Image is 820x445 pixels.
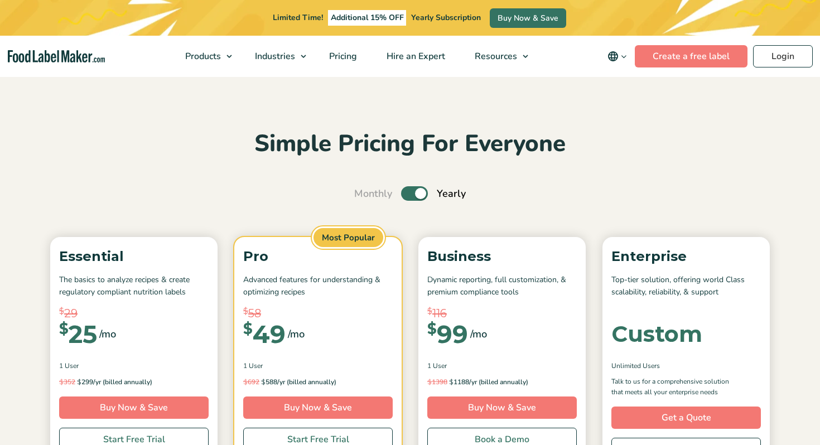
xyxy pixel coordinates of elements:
div: 49 [243,322,286,346]
span: Products [182,50,222,62]
del: 692 [243,378,259,386]
span: $ [59,378,64,386]
a: Buy Now & Save [490,8,566,28]
a: Products [171,36,238,77]
span: Most Popular [312,226,385,249]
a: Get a Quote [611,407,761,429]
button: Change language [600,45,635,67]
p: Talk to us for a comprehensive solution that meets all your enterprise needs [611,376,740,398]
p: Enterprise [611,246,761,267]
span: $ [243,322,253,336]
span: $ [427,378,432,386]
span: /mo [99,326,116,342]
p: 299/yr (billed annually) [59,376,209,388]
p: Advanced features for understanding & optimizing recipes [243,274,393,299]
a: Create a free label [635,45,747,67]
span: Pricing [326,50,358,62]
span: $ [261,378,266,386]
a: Resources [460,36,534,77]
div: 99 [427,322,468,346]
p: The basics to analyze recipes & create regulatory compliant nutrition labels [59,274,209,299]
del: 352 [59,378,75,386]
span: 58 [248,305,261,322]
a: Buy Now & Save [59,396,209,419]
span: Additional 15% OFF [328,10,407,26]
span: 1 User [427,361,447,371]
p: Pro [243,246,393,267]
span: $ [59,322,69,336]
span: $ [59,305,64,318]
p: Business [427,246,577,267]
label: Toggle [401,186,428,201]
p: 588/yr (billed annually) [243,376,393,388]
span: Yearly [437,186,466,201]
span: Resources [471,50,518,62]
span: Monthly [354,186,392,201]
span: Hire an Expert [383,50,446,62]
h2: Simple Pricing For Everyone [45,129,775,159]
a: Buy Now & Save [427,396,577,419]
span: $ [427,322,437,336]
a: Industries [240,36,312,77]
p: Essential [59,246,209,267]
a: Buy Now & Save [243,396,393,419]
a: Pricing [315,36,369,77]
span: $ [243,305,248,318]
a: Login [753,45,813,67]
span: Unlimited Users [611,361,660,371]
span: 29 [64,305,78,322]
span: 1 User [59,361,79,371]
p: Top-tier solution, offering world Class scalability, reliability, & support [611,274,761,299]
span: $ [427,305,432,318]
p: 1188/yr (billed annually) [427,376,577,388]
span: Industries [252,50,296,62]
a: Food Label Maker homepage [8,50,105,63]
p: Dynamic reporting, full customization, & premium compliance tools [427,274,577,299]
span: /mo [470,326,487,342]
del: 1398 [427,378,447,386]
div: Custom [611,323,702,345]
span: 1 User [243,361,263,371]
span: $ [243,378,248,386]
div: 25 [59,322,97,346]
span: 116 [432,305,447,322]
span: /mo [288,326,305,342]
span: Limited Time! [273,12,323,23]
a: Hire an Expert [372,36,457,77]
span: Yearly Subscription [411,12,481,23]
span: $ [77,378,81,386]
span: $ [449,378,454,386]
